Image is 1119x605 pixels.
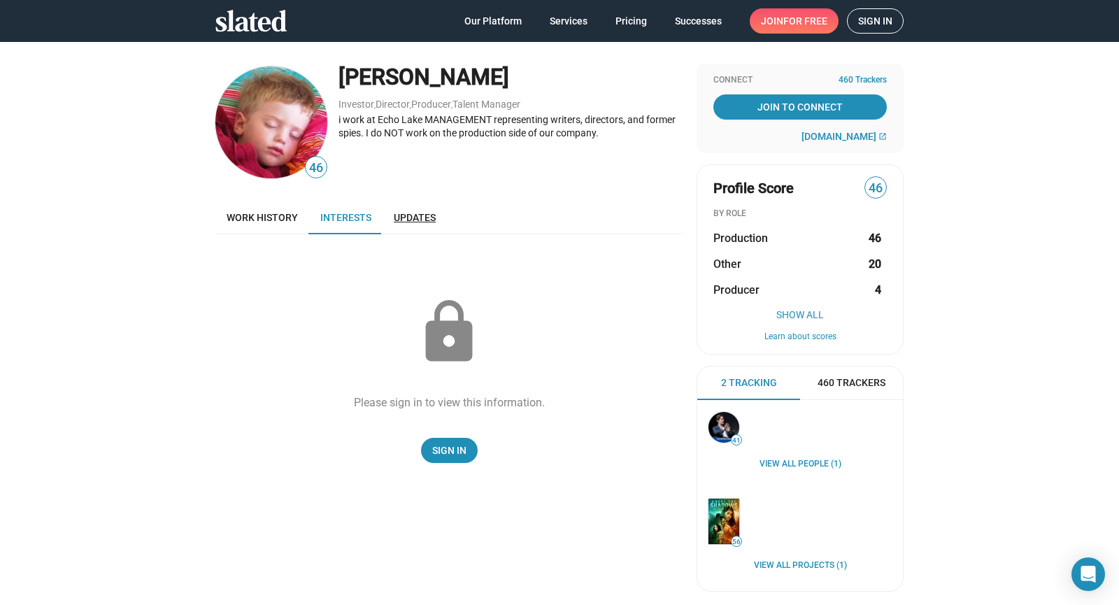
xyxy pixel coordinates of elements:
[338,113,683,139] div: i work at Echo Lake MANAGEMENT representing writers, directors, and former spies. I do NOT work o...
[451,101,452,109] span: ,
[453,8,533,34] a: Our Platform
[706,496,742,547] a: Above the Shadows
[338,62,683,92] div: [PERSON_NAME]
[713,332,887,343] button: Learn about scores
[539,8,599,34] a: Services
[801,131,876,142] span: [DOMAIN_NAME]
[664,8,733,34] a: Successes
[732,538,741,546] span: 56
[394,212,436,223] span: Updates
[732,436,741,445] span: 41
[875,283,881,297] strong: 4
[716,94,884,120] span: Join To Connect
[432,438,466,463] span: Sign In
[713,75,887,86] div: Connect
[713,231,768,245] span: Production
[713,309,887,320] button: Show All
[760,459,841,470] a: View all People (1)
[374,101,376,109] span: ,
[411,99,451,110] a: Producer
[383,201,447,234] a: Updates
[847,8,904,34] a: Sign in
[761,8,827,34] span: Join
[713,179,794,198] span: Profile Score
[713,94,887,120] a: Join To Connect
[354,395,545,410] div: Please sign in to view this information.
[721,376,777,390] span: 2 Tracking
[869,257,881,271] strong: 20
[754,560,847,571] a: View all Projects (1)
[869,231,881,245] strong: 46
[865,179,886,198] span: 46
[713,208,887,220] div: BY ROLE
[878,132,887,141] mat-icon: open_in_new
[215,201,309,234] a: Work history
[839,75,887,86] span: 460 Trackers
[750,8,839,34] a: Joinfor free
[464,8,522,34] span: Our Platform
[410,101,411,109] span: ,
[227,212,298,223] span: Work history
[215,66,327,178] img: Amotz Zakai
[615,8,647,34] span: Pricing
[818,376,885,390] span: 460 Trackers
[550,8,587,34] span: Services
[675,8,722,34] span: Successes
[801,131,887,142] a: [DOMAIN_NAME]
[306,159,327,178] span: 46
[309,201,383,234] a: Interests
[414,297,484,367] mat-icon: lock
[320,212,371,223] span: Interests
[713,257,741,271] span: Other
[713,283,760,297] span: Producer
[421,438,478,463] a: Sign In
[452,99,520,110] a: Talent Manager
[708,412,739,443] img: Stephan Paternot
[338,99,374,110] a: Investor
[858,9,892,33] span: Sign in
[604,8,658,34] a: Pricing
[708,499,739,544] img: Above the Shadows
[376,99,410,110] a: Director
[783,8,827,34] span: for free
[1071,557,1105,591] div: Open Intercom Messenger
